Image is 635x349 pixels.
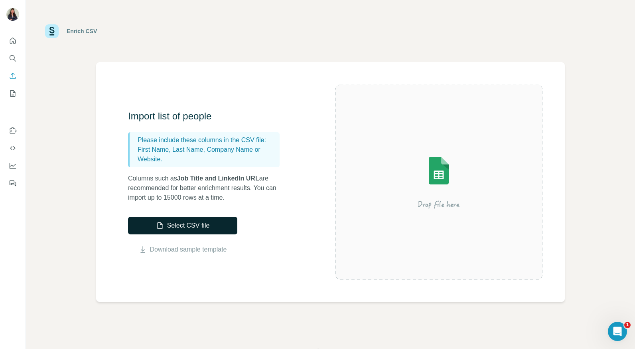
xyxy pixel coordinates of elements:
div: Enrich CSV [67,27,97,35]
img: Surfe Logo [45,24,59,38]
p: Columns such as are recommended for better enrichment results. You can import up to 15000 rows at... [128,174,288,202]
span: 1 [624,322,631,328]
button: Select CSV file [128,217,237,234]
button: Use Surfe on LinkedIn [6,123,19,138]
button: Feedback [6,176,19,190]
button: My lists [6,86,19,101]
iframe: Intercom live chat [608,322,627,341]
button: Dashboard [6,159,19,173]
button: Download sample template [128,245,237,254]
p: Please include these columns in the CSV file: [138,135,276,145]
span: Job Title and LinkedIn URL [177,175,259,182]
button: Enrich CSV [6,69,19,83]
h3: Import list of people [128,110,288,123]
button: Quick start [6,34,19,48]
button: Search [6,51,19,65]
a: Download sample template [150,245,227,254]
img: Surfe Illustration - Drop file here or select below [367,134,511,230]
p: First Name, Last Name, Company Name or Website. [138,145,276,164]
button: Use Surfe API [6,141,19,155]
img: Avatar [6,8,19,21]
